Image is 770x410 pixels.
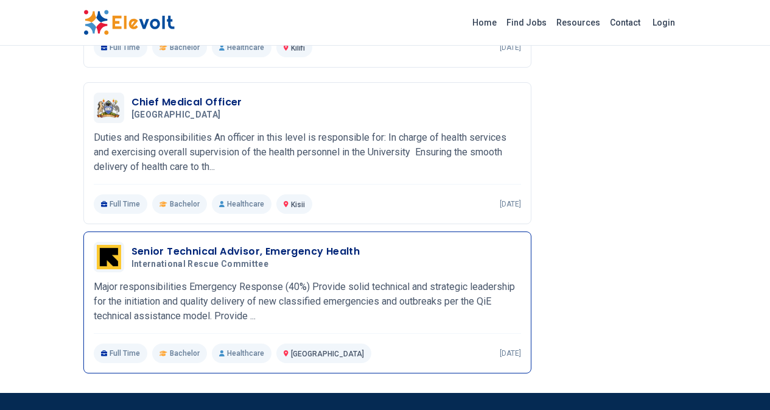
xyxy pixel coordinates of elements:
[170,348,200,358] span: Bachelor
[212,344,271,363] p: Healthcare
[500,43,521,52] p: [DATE]
[212,38,271,57] p: Healthcare
[131,110,221,121] span: [GEOGRAPHIC_DATA]
[170,199,200,209] span: Bachelor
[94,344,148,363] p: Full Time
[291,44,305,52] span: Kilifi
[212,194,271,214] p: Healthcare
[645,10,682,35] a: Login
[291,350,364,358] span: [GEOGRAPHIC_DATA]
[605,13,645,32] a: Contact
[500,348,521,358] p: [DATE]
[551,13,605,32] a: Resources
[131,95,242,110] h3: Chief Medical Officer
[467,13,502,32] a: Home
[97,245,121,269] img: International Rescue Committee
[709,352,770,410] iframe: Chat Widget
[94,130,521,174] p: Duties and Responsibilities An officer in this level is responsible for: In charge of health serv...
[97,97,121,118] img: Kisii University
[94,242,521,363] a: International Rescue CommitteeSenior Technical Advisor, Emergency HealthInternational Rescue Comm...
[94,194,148,214] p: Full Time
[502,13,551,32] a: Find Jobs
[94,93,521,214] a: Kisii UniversityChief Medical Officer[GEOGRAPHIC_DATA]Duties and Responsibilities An officer in t...
[131,259,269,270] span: International Rescue Committee
[94,38,148,57] p: Full Time
[170,43,200,52] span: Bachelor
[131,244,360,259] h3: Senior Technical Advisor, Emergency Health
[500,199,521,209] p: [DATE]
[83,10,175,35] img: Elevolt
[291,200,305,209] span: Kisii
[94,280,521,323] p: Major responsibilities Emergency Response (40%) Provide solid technical and strategic leadership ...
